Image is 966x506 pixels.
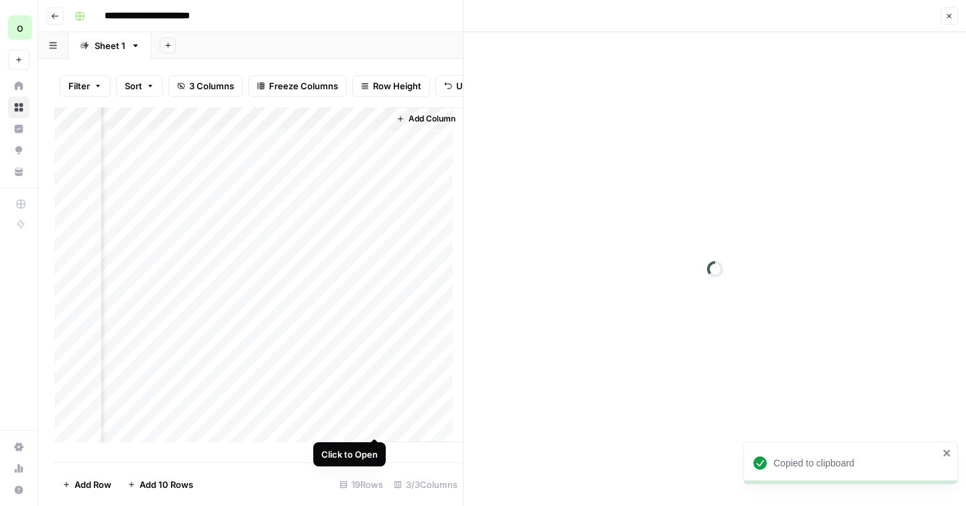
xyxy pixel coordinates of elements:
button: Filter [60,75,111,97]
button: 3 Columns [168,75,243,97]
button: Sort [116,75,163,97]
div: Sheet 1 [95,39,125,52]
a: Opportunities [8,140,30,161]
button: Undo [435,75,488,97]
span: Row Height [373,79,421,93]
a: Browse [8,97,30,118]
button: Add Column [391,110,461,128]
span: Add 10 Rows [140,478,193,491]
span: 3 Columns [189,79,234,93]
span: Add Row [74,478,111,491]
span: Undo [456,79,479,93]
div: 3/3 Columns [388,474,463,495]
span: Filter [68,79,90,93]
button: Workspace: opascope [8,11,30,44]
a: Settings [8,436,30,458]
a: Your Data [8,161,30,183]
a: Insights [8,118,30,140]
span: o [17,19,23,36]
button: Row Height [352,75,430,97]
div: 19 Rows [334,474,388,495]
a: Home [8,75,30,97]
span: Add Column [409,113,455,125]
span: Freeze Columns [269,79,338,93]
a: Usage [8,458,30,479]
button: Help + Support [8,479,30,501]
span: Sort [125,79,142,93]
button: Add Row [54,474,119,495]
a: Sheet 1 [68,32,152,59]
div: Copied to clipboard [773,456,938,470]
button: Freeze Columns [248,75,347,97]
button: close [943,448,952,458]
button: Add 10 Rows [119,474,201,495]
